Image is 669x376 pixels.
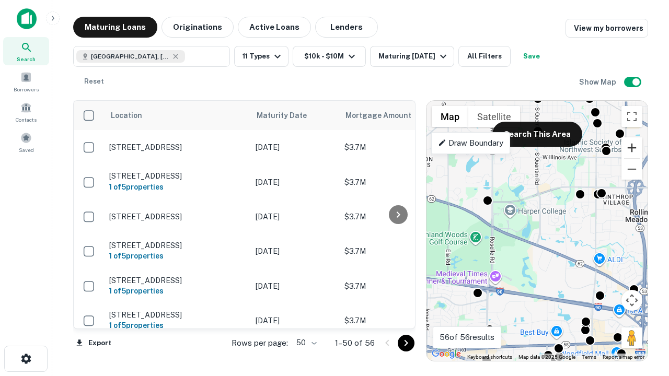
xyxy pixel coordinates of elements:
a: Terms (opens in new tab) [582,354,596,360]
button: Lenders [315,17,378,38]
p: $3.7M [344,142,449,153]
p: [STREET_ADDRESS] [109,171,245,181]
a: Report a map error [603,354,644,360]
th: Mortgage Amount [339,101,454,130]
button: Show street map [432,106,468,127]
span: [GEOGRAPHIC_DATA], [GEOGRAPHIC_DATA] [91,52,169,61]
button: Zoom in [621,137,642,158]
button: Keyboard shortcuts [467,354,512,361]
div: 50 [292,335,318,350]
button: Reset [77,71,111,92]
button: Maturing [DATE] [370,46,454,67]
p: [DATE] [256,211,334,222]
p: [DATE] [256,177,334,188]
p: [STREET_ADDRESS] [109,143,245,152]
p: [DATE] [256,142,334,153]
button: Export [73,335,114,351]
button: $10k - $10M [293,46,366,67]
p: $3.7M [344,280,449,292]
p: Draw Boundary [438,137,503,149]
a: Open this area in Google Maps (opens a new window) [429,347,464,361]
button: Map camera controls [621,290,642,311]
button: Show satellite imagery [468,106,520,127]
a: Contacts [3,98,49,126]
button: All Filters [458,46,511,67]
span: Maturity Date [257,109,320,122]
p: [STREET_ADDRESS] [109,212,245,221]
p: 1–50 of 56 [335,337,375,349]
p: Rows per page: [232,337,288,349]
button: Originations [162,17,234,38]
p: [STREET_ADDRESS] [109,241,245,250]
button: Search This Area [492,122,582,147]
p: [STREET_ADDRESS] [109,310,245,320]
button: Go to next page [398,335,414,351]
img: capitalize-icon.png [17,8,37,29]
span: Saved [19,146,34,154]
p: [DATE] [256,280,334,292]
p: $3.7M [344,245,449,257]
span: Map data ©2025 Google [518,354,575,360]
a: Search [3,37,49,65]
img: Google [429,347,464,361]
span: Mortgage Amount [345,109,425,122]
h6: 1 of 5 properties [109,285,245,297]
p: 56 of 56 results [440,331,494,344]
div: 0 0 [426,101,648,361]
div: Maturing [DATE] [378,50,449,63]
button: Zoom out [621,159,642,180]
a: View my borrowers [566,19,648,38]
h6: 1 of 5 properties [109,250,245,262]
span: Location [110,109,142,122]
button: Save your search to get updates of matches that match your search criteria. [515,46,548,67]
span: Borrowers [14,85,39,93]
p: $3.7M [344,315,449,326]
button: 11 Types [234,46,289,67]
th: Maturity Date [250,101,339,130]
p: $3.7M [344,211,449,222]
p: [STREET_ADDRESS] [109,276,245,285]
button: Active Loans [238,17,311,38]
iframe: Chat Widget [617,292,669,343]
a: Saved [3,128,49,156]
button: Maturing Loans [73,17,157,38]
span: Search [17,55,36,63]
a: Borrowers [3,67,49,96]
p: [DATE] [256,315,334,326]
p: $3.7M [344,177,449,188]
h6: 1 of 5 properties [109,320,245,331]
h6: Show Map [579,76,618,88]
button: Toggle fullscreen view [621,106,642,127]
p: [DATE] [256,245,334,257]
span: Contacts [16,115,37,124]
h6: 1 of 5 properties [109,181,245,193]
th: Location [104,101,250,130]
